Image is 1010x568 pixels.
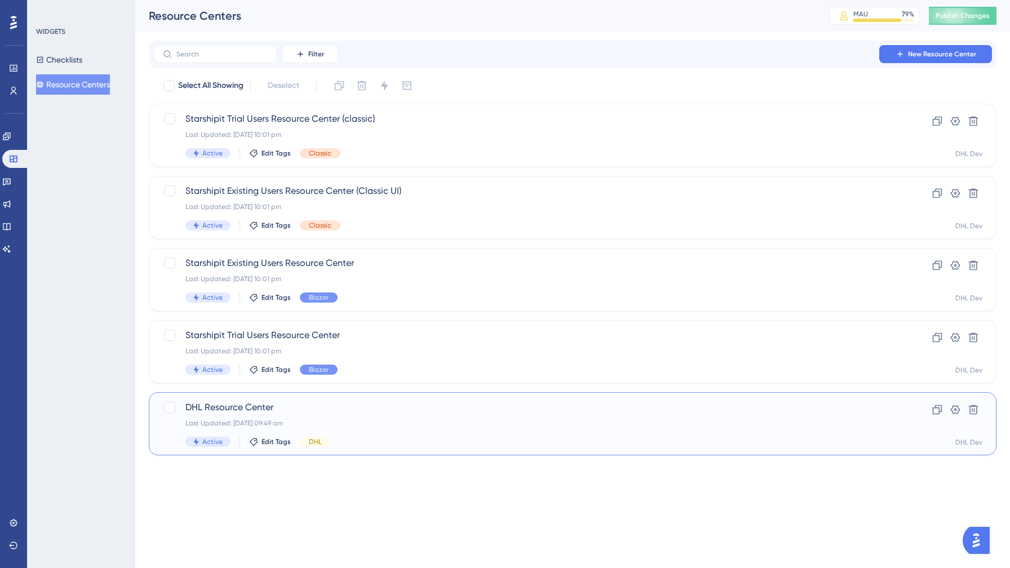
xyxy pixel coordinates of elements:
button: Resource Centers [36,74,110,95]
div: DHL Dev [955,221,982,230]
span: Edit Tags [262,221,291,230]
button: Edit Tags [249,365,291,374]
button: Filter [282,45,338,63]
div: DHL Dev [955,438,982,447]
div: DHL Dev [955,149,982,158]
iframe: UserGuiding AI Assistant Launcher [963,523,996,557]
button: Checklists [36,50,82,70]
button: Edit Tags [249,437,291,446]
span: DHL Resource Center [185,401,870,414]
span: Active [202,221,223,230]
div: WIDGETS [36,27,65,36]
span: DHL [309,437,322,446]
div: 79 % [902,10,914,19]
div: DHL Dev [955,366,982,375]
span: Starshipit Trial Users Resource Center [185,329,870,342]
button: Edit Tags [249,221,291,230]
div: MAU [853,10,868,19]
button: Publish Changes [929,7,996,25]
span: Active [202,293,223,302]
span: Starshipit Existing Users Resource Center [185,256,870,270]
span: Active [202,149,223,158]
span: Blazor [309,293,329,302]
span: Starshipit Trial Users Resource Center (classic) [185,112,870,126]
div: Last Updated: [DATE] 10:01 pm [185,130,870,139]
button: Edit Tags [249,293,291,302]
span: Edit Tags [262,365,291,374]
span: Active [202,437,223,446]
div: DHL Dev [955,294,982,303]
span: Edit Tags [262,293,291,302]
span: Classic [309,221,331,230]
span: New Resource Center [908,50,976,59]
input: Search [176,50,268,58]
span: Active [202,365,223,374]
div: Last Updated: [DATE] 10:01 pm [185,347,870,356]
button: Deselect [258,76,309,96]
div: Resource Centers [149,8,801,24]
span: Starshipit Existing Users Resource Center (Classic UI) [185,184,870,198]
div: Last Updated: [DATE] 09:49 am [185,419,870,428]
span: Edit Tags [262,437,291,446]
button: Edit Tags [249,149,291,158]
span: Publish Changes [936,11,990,20]
span: Deselect [268,79,299,92]
span: Edit Tags [262,149,291,158]
span: Select All Showing [178,79,243,92]
span: Blazor [309,365,329,374]
div: Last Updated: [DATE] 10:01 pm [185,274,870,283]
button: New Resource Center [879,45,992,63]
span: Filter [308,50,324,59]
span: Classic [309,149,331,158]
div: Last Updated: [DATE] 10:01 pm [185,202,870,211]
